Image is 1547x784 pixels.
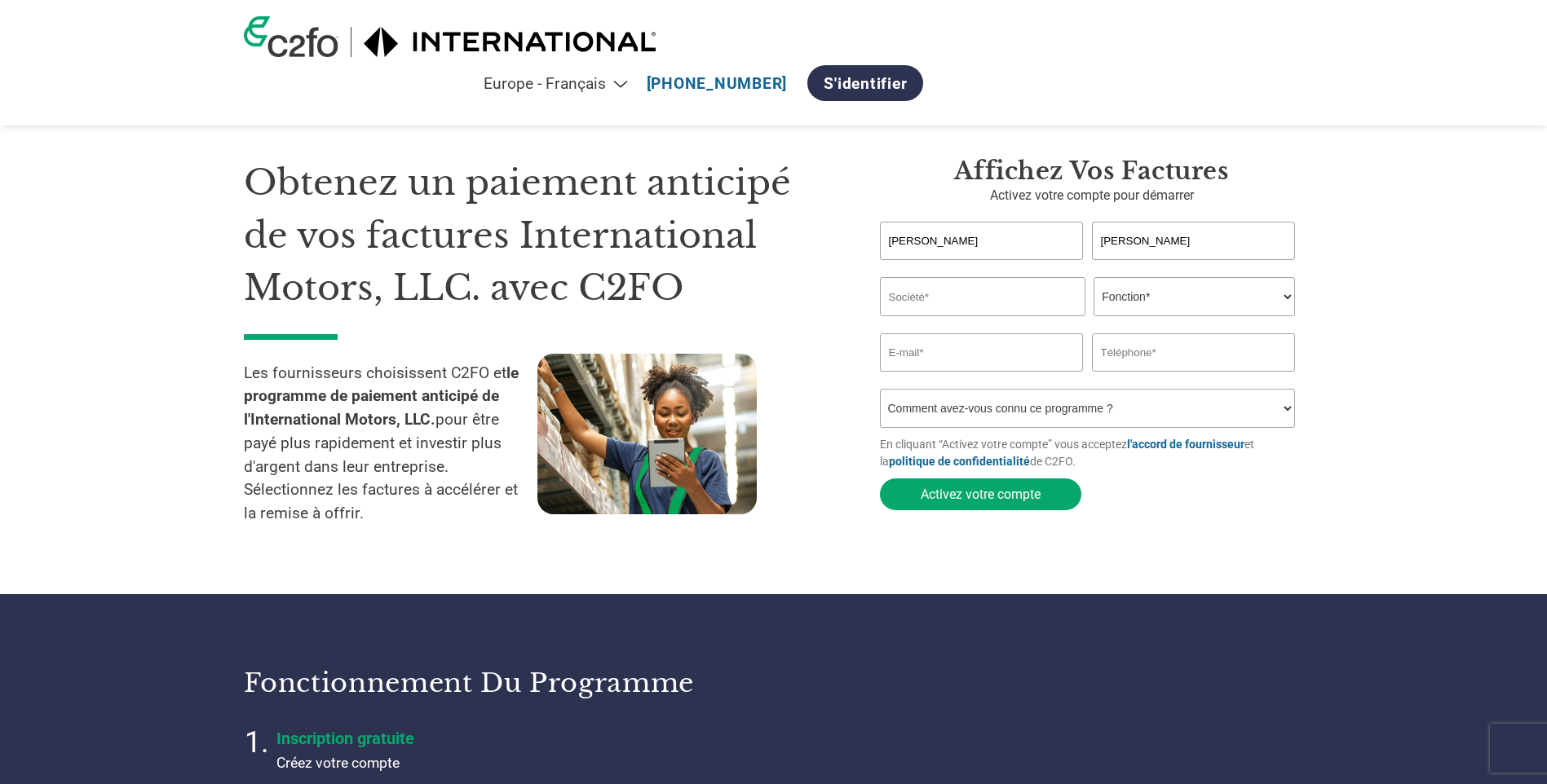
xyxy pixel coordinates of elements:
[1092,373,1296,382] div: Inavlid Phone Number
[276,752,684,773] p: Créez votre compte
[647,74,788,93] a: [PHONE_NUMBER]
[1092,333,1296,372] input: Téléphone*
[880,262,1084,271] div: Invalid first name or first name is too long
[244,16,338,57] img: c2fo logo
[880,373,1084,382] div: Inavlid Email Address
[244,363,519,429] strong: le programme de paiement anticipé de l'International Motors, LLC.
[1092,262,1296,271] div: Invalid last name or last name is too long
[1094,277,1295,316] select: Title/Role
[537,354,757,514] img: supply chain worker
[880,156,1304,186] h3: Affichez vos factures
[880,277,1085,316] input: Société*
[244,667,754,699] h3: Fonctionnement du programme
[880,333,1084,372] input: Invalid Email format
[880,436,1304,470] p: En cliquant “Activez votre compte” vous acceptez et la de C2FO.
[880,478,1081,510] button: Activez votre compte
[244,362,537,526] p: Les fournisseurs choisissent C2FO et pour être payé plus rapidement et investir plus d'argent dan...
[244,156,831,315] h1: Obtenez un paiement anticipé de vos factures International Motors, LLC. avec C2FO
[880,222,1084,260] input: Prénom*
[1127,438,1244,451] a: l'accord de fournisseur
[276,729,684,748] h4: Inscription gratuite
[889,455,1030,468] a: politique de confidentialité
[880,186,1304,205] p: Activez votre compte pour démarrer
[807,65,923,101] a: S'identifier
[880,318,1296,327] div: Invalid company name or company name is too long
[364,27,657,57] img: International Motors, LLC.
